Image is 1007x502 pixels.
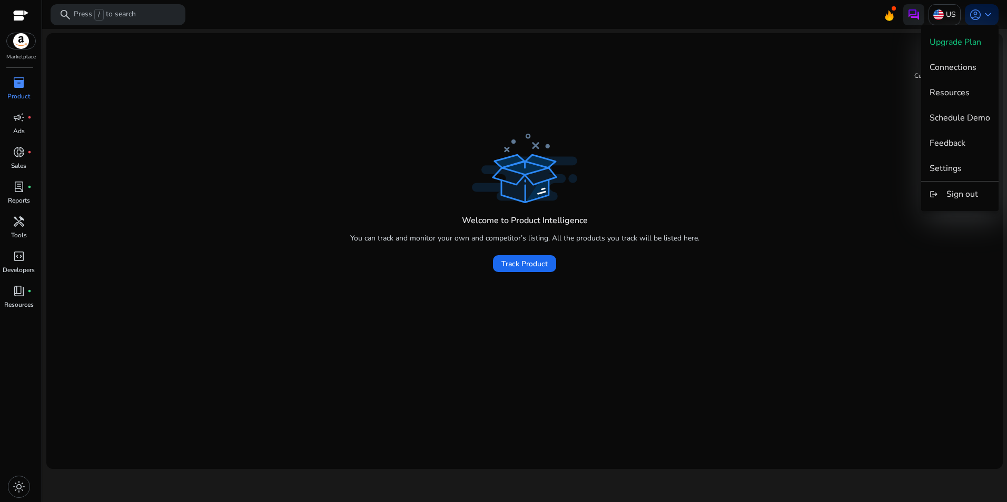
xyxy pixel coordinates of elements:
[930,36,981,48] span: Upgrade Plan
[930,188,938,200] mat-icon: logout
[930,87,970,98] span: Resources
[930,163,962,174] span: Settings
[930,112,990,124] span: Schedule Demo
[930,62,976,73] span: Connections
[930,137,965,149] span: Feedback
[946,188,978,200] span: Sign out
